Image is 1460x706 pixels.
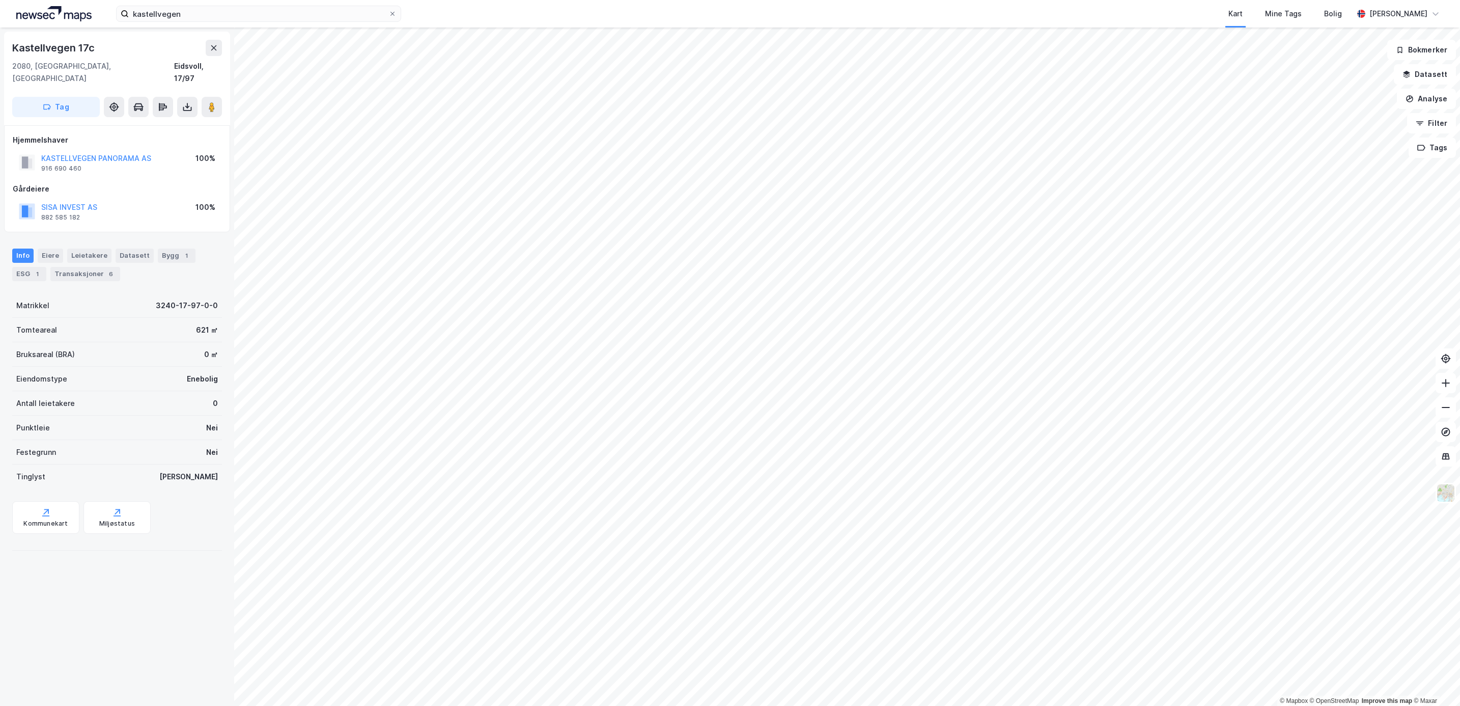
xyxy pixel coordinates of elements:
div: Bolig [1324,8,1342,20]
div: 6 [106,269,116,279]
div: 0 [213,397,218,410]
div: Mine Tags [1265,8,1302,20]
div: Transaksjoner [50,267,120,281]
div: ESG [12,267,46,281]
div: Bruksareal (BRA) [16,348,75,361]
button: Analyse [1397,89,1456,109]
img: logo.a4113a55bc3d86da70a041830d287a7e.svg [16,6,92,21]
div: 1 [181,251,191,261]
div: 100% [195,201,215,213]
div: Bygg [158,249,195,263]
div: Tinglyst [16,471,45,483]
input: Søk på adresse, matrikkel, gårdeiere, leietakere eller personer [129,6,388,21]
div: Leietakere [67,249,111,263]
div: Hjemmelshaver [13,134,221,146]
a: OpenStreetMap [1310,697,1359,704]
div: Punktleie [16,422,50,434]
img: Z [1436,483,1455,503]
a: Mapbox [1280,697,1308,704]
div: Kart [1228,8,1243,20]
div: Antall leietakere [16,397,75,410]
div: 100% [195,152,215,165]
div: 882 585 182 [41,213,80,222]
div: Tomteareal [16,324,57,336]
div: Nei [206,446,218,458]
button: Bokmerker [1387,40,1456,60]
div: Enebolig [187,373,218,385]
div: Kontrollprogram for chat [1409,657,1460,706]
div: Festegrunn [16,446,56,458]
button: Tags [1409,138,1456,158]
a: Improve this map [1362,697,1412,704]
div: Kommunekart [23,520,68,528]
div: Gårdeiere [13,183,221,195]
div: 0 ㎡ [204,348,218,361]
iframe: Chat Widget [1409,657,1460,706]
div: Eiendomstype [16,373,67,385]
div: Nei [206,422,218,434]
div: Kastellvegen 17c [12,40,97,56]
button: Filter [1407,113,1456,133]
div: Miljøstatus [99,520,135,528]
div: [PERSON_NAME] [1369,8,1427,20]
div: Eidsvoll, 17/97 [174,60,222,85]
div: 621 ㎡ [196,324,218,336]
div: 2080, [GEOGRAPHIC_DATA], [GEOGRAPHIC_DATA] [12,60,174,85]
div: 3240-17-97-0-0 [156,300,218,312]
div: Matrikkel [16,300,49,312]
div: 1 [32,269,42,279]
div: 916 690 460 [41,165,81,173]
div: Info [12,249,34,263]
div: Datasett [116,249,154,263]
button: Tag [12,97,100,117]
button: Datasett [1394,64,1456,85]
div: [PERSON_NAME] [159,471,218,483]
div: Eiere [38,249,63,263]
